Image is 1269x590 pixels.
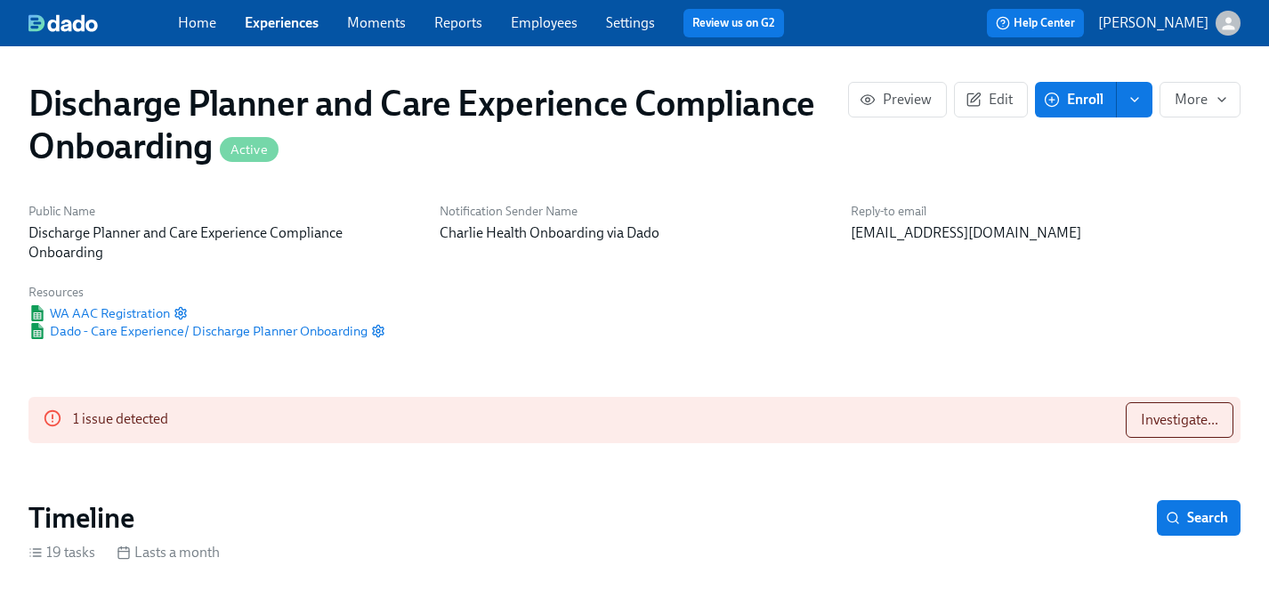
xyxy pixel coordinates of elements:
[245,14,319,31] a: Experiences
[178,14,216,31] a: Home
[511,14,578,31] a: Employees
[996,14,1075,32] span: Help Center
[28,322,368,340] a: Google SheetDado - Care Experience/ Discharge Planner Onboarding
[28,223,418,263] p: Discharge Planner and Care Experience Compliance Onboarding
[28,14,178,32] a: dado
[220,143,279,157] span: Active
[1035,82,1117,117] button: Enroll
[28,304,170,322] span: WA AAC Registration
[73,402,168,438] div: 1 issue detected
[851,203,1241,220] h6: Reply-to email
[848,82,947,117] button: Preview
[1175,91,1225,109] span: More
[954,82,1028,117] button: Edit
[28,543,95,562] div: 19 tasks
[117,543,220,562] div: Lasts a month
[28,203,418,220] h6: Public Name
[1141,411,1218,429] span: Investigate...
[347,14,406,31] a: Moments
[28,323,46,339] img: Google Sheet
[28,14,98,32] img: dado
[606,14,655,31] a: Settings
[1169,509,1228,527] span: Search
[1047,91,1103,109] span: Enroll
[28,284,385,301] h6: Resources
[692,14,775,32] a: Review us on G2
[987,9,1084,37] button: Help Center
[851,223,1241,243] p: [EMAIL_ADDRESS][DOMAIN_NAME]
[28,500,134,536] h2: Timeline
[434,14,482,31] a: Reports
[969,91,1013,109] span: Edit
[1157,500,1241,536] button: Search
[683,9,784,37] button: Review us on G2
[440,203,829,220] h6: Notification Sender Name
[28,322,368,340] span: Dado - Care Experience/ Discharge Planner Onboarding
[1160,82,1241,117] button: More
[28,305,46,321] img: Google Sheet
[1126,402,1233,438] button: Investigate...
[28,304,170,322] a: Google SheetWA AAC Registration
[1098,11,1241,36] button: [PERSON_NAME]
[440,223,829,243] p: Charlie Health Onboarding via Dado
[1117,82,1152,117] button: enroll
[863,91,932,109] span: Preview
[1098,13,1208,33] p: [PERSON_NAME]
[28,82,848,167] h1: Discharge Planner and Care Experience Compliance Onboarding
